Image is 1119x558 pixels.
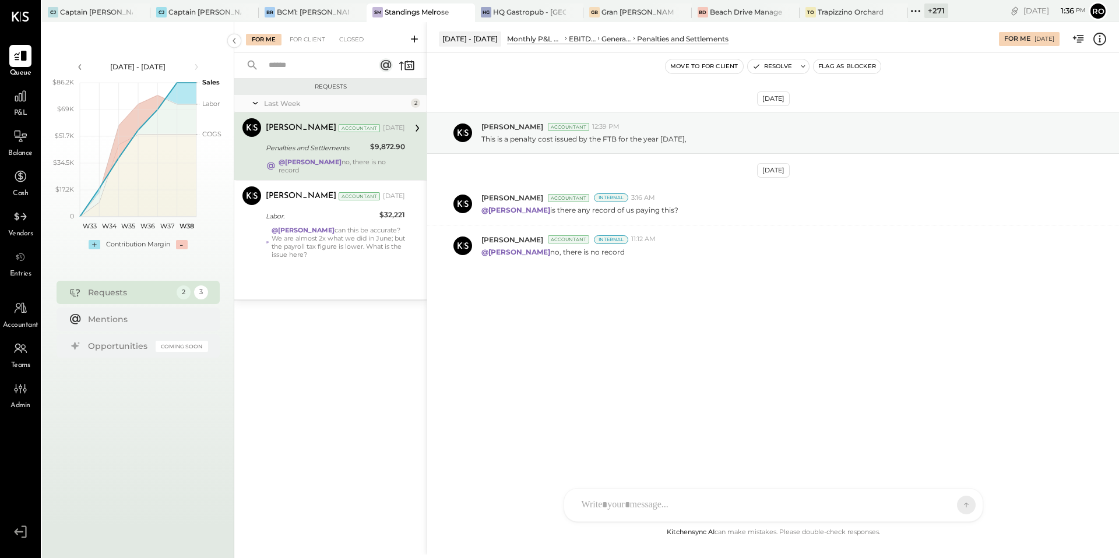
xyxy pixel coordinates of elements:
[55,185,74,193] text: $17.2K
[121,222,135,230] text: W35
[710,7,783,17] div: Beach Drive Management LLC
[1,85,40,119] a: P&L
[48,7,58,17] div: CJ
[202,78,220,86] text: Sales
[284,34,331,45] div: For Client
[1,297,40,331] a: Accountant
[481,205,678,215] p: is there any record of us paying this?
[88,287,171,298] div: Requests
[637,34,729,44] div: Penalties and Settlements
[1,45,40,79] a: Queue
[265,7,275,17] div: BR
[372,7,383,17] div: SM
[202,100,220,108] text: Labor
[339,192,380,200] div: Accountant
[631,193,655,203] span: 3:16 AM
[3,320,38,331] span: Accountant
[481,247,625,257] p: no, there is no record
[411,98,420,108] div: 2
[179,222,193,230] text: W38
[272,226,405,259] div: can this be accurate? We are almost 2x what we did in June; but the payroll tax figure is lower. ...
[1,377,40,411] a: Admin
[548,194,589,202] div: Accountant
[383,192,405,201] div: [DATE]
[246,34,281,45] div: For Me
[1,206,40,239] a: Vendors
[481,122,543,132] span: [PERSON_NAME]
[10,269,31,280] span: Entries
[507,34,563,44] div: Monthly P&L Comparison
[89,240,100,249] div: +
[698,7,708,17] div: BD
[1004,34,1030,44] div: For Me
[1089,2,1107,20] button: Ro
[924,3,948,18] div: + 271
[168,7,241,17] div: Captain [PERSON_NAME]'s Eufaula
[277,7,350,17] div: BCM1: [PERSON_NAME] Kitchen Bar Market
[1023,5,1086,16] div: [DATE]
[156,7,167,17] div: CJ
[481,7,491,17] div: HG
[339,124,380,132] div: Accountant
[1009,5,1021,17] div: copy link
[266,190,336,202] div: [PERSON_NAME]
[88,340,150,352] div: Opportunities
[814,59,881,73] button: Flag as Blocker
[89,62,188,72] div: [DATE] - [DATE]
[601,7,674,17] div: Gran [PERSON_NAME] (New)
[757,91,790,106] div: [DATE]
[548,123,589,131] div: Accountant
[272,226,335,234] strong: @[PERSON_NAME]
[481,134,687,144] p: This is a penalty cost issued by the FTB for the year [DATE],
[481,235,543,245] span: [PERSON_NAME]
[140,222,155,230] text: W36
[1,125,40,159] a: Balance
[1,337,40,371] a: Teams
[101,222,117,230] text: W34
[266,210,376,222] div: Labor.
[1,165,40,199] a: Cash
[264,98,408,108] div: Last Week
[11,361,30,371] span: Teams
[266,142,367,154] div: Penalties and Settlements
[57,105,74,113] text: $69K
[160,222,174,230] text: W37
[333,34,370,45] div: Closed
[594,193,628,202] div: Internal
[53,158,74,167] text: $34.5K
[70,212,74,220] text: 0
[805,7,816,17] div: TO
[202,130,221,138] text: COGS
[592,122,620,132] span: 12:39 PM
[82,222,96,230] text: W33
[569,34,596,44] div: EBITDA OPERATING EXPENSES
[601,34,631,44] div: General & Administrative Expenses
[548,235,589,243] div: Accountant
[481,248,550,256] strong: @[PERSON_NAME]
[383,123,405,133] div: [DATE]
[194,285,208,299] div: 3
[60,7,133,17] div: Captain [PERSON_NAME]'s Mcalestar
[493,7,566,17] div: HQ Gastropub - [GEOGRAPHIC_DATA]
[14,108,27,119] span: P&L
[1034,35,1054,43] div: [DATE]
[177,285,191,299] div: 2
[8,149,33,159] span: Balance
[176,240,188,249] div: -
[748,59,797,73] button: Resolve
[631,235,656,244] span: 11:12 AM
[279,158,405,174] div: no, there is no record
[10,68,31,79] span: Queue
[439,31,501,46] div: [DATE] - [DATE]
[385,7,449,17] div: Standings Melrose
[757,163,790,178] div: [DATE]
[13,189,28,199] span: Cash
[156,341,208,352] div: Coming Soon
[106,240,170,249] div: Contribution Margin
[818,7,884,17] div: Trapizzino Orchard
[88,313,202,325] div: Mentions
[589,7,600,17] div: GB
[52,78,74,86] text: $86.2K
[8,229,33,239] span: Vendors
[370,141,405,153] div: $9,872.90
